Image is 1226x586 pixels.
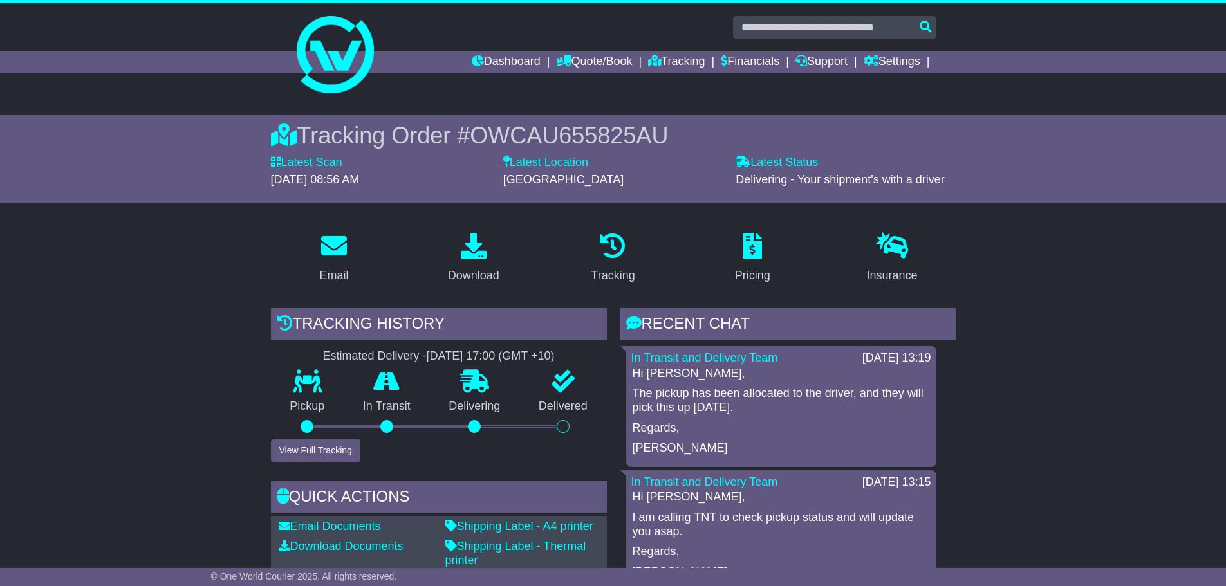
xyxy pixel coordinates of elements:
div: Email [319,267,348,284]
label: Latest Status [736,156,818,170]
label: Latest Location [503,156,588,170]
a: Download [440,228,508,289]
p: I am calling TNT to check pickup status and will update you asap. [633,511,930,538]
a: Quote/Book [556,51,632,73]
span: © One World Courier 2025. All rights reserved. [211,571,397,581]
div: Tracking Order # [271,122,956,149]
span: [GEOGRAPHIC_DATA] [503,173,624,186]
p: [PERSON_NAME] [633,441,930,455]
a: Settings [864,51,920,73]
div: Tracking [591,267,635,284]
div: Pricing [735,267,770,284]
div: [DATE] 13:15 [862,475,931,490]
a: Email Documents [279,520,381,533]
span: OWCAU655825AU [470,122,668,149]
p: In Transit [344,399,430,414]
a: Dashboard [472,51,541,73]
p: Delivering [430,399,520,414]
a: In Transit and Delivery Team [631,351,778,364]
p: Hi [PERSON_NAME], [633,367,930,381]
div: Tracking history [271,308,607,343]
p: The pickup has been allocated to the driver, and they will pick this up [DATE]. [633,387,930,414]
span: [DATE] 08:56 AM [271,173,360,186]
a: Financials [721,51,779,73]
a: Pricing [727,228,779,289]
a: Shipping Label - Thermal printer [445,540,586,567]
div: Download [448,267,499,284]
span: Delivering - Your shipment's with a driver [736,173,945,186]
a: Insurance [859,228,926,289]
div: Estimated Delivery - [271,349,607,363]
div: [DATE] 13:19 [862,351,931,365]
div: RECENT CHAT [620,308,956,343]
button: View Full Tracking [271,439,360,462]
a: Shipping Label - A4 printer [445,520,593,533]
a: Tracking [582,228,643,289]
a: In Transit and Delivery Team [631,475,778,488]
a: Support [795,51,848,73]
a: Download Documents [279,540,404,553]
div: [DATE] 17:00 (GMT +10) [427,349,555,363]
p: Delivered [519,399,607,414]
p: Pickup [271,399,344,414]
label: Latest Scan [271,156,342,170]
p: Hi [PERSON_NAME], [633,490,930,504]
a: Email [311,228,357,289]
p: [PERSON_NAME] [633,565,930,580]
div: Quick Actions [271,481,607,516]
a: Tracking [648,51,705,73]
p: Regards, [633,421,930,435]
p: Regards, [633,545,930,559]
div: Insurance [867,267,918,284]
